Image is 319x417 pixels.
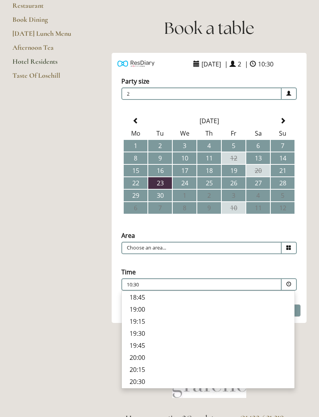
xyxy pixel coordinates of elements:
[197,202,221,214] td: 9
[12,43,87,57] a: Afternoon Tea
[121,87,282,100] span: 2
[12,71,87,85] a: Taste Of Losehill
[271,190,294,201] td: 5
[124,140,147,152] td: 1
[130,365,287,374] p: 20:15
[12,29,87,43] a: [DATE] Lunch Menu
[148,152,172,164] td: 9
[173,140,196,152] td: 3
[130,377,287,386] p: 20:30
[130,353,287,362] p: 20:00
[222,152,245,164] td: 12
[245,60,248,68] span: |
[246,140,270,152] td: 6
[124,202,147,214] td: 6
[148,190,172,201] td: 30
[222,202,245,214] td: 10
[246,202,270,214] td: 11
[173,202,196,214] td: 8
[124,165,147,176] td: 15
[197,127,221,139] th: Th
[222,190,245,201] td: 3
[130,305,287,314] p: 19:00
[271,202,294,214] td: 12
[124,127,147,139] th: Mo
[236,58,243,70] span: 2
[130,293,287,302] p: 18:45
[127,281,239,288] p: 10:30
[271,177,294,189] td: 28
[197,190,221,201] td: 2
[12,15,87,29] a: Book Dining
[173,190,196,201] td: 1
[280,118,286,124] span: Next Month
[130,341,287,350] p: 19:45
[246,165,270,176] td: 20
[121,77,149,85] label: Party size
[133,118,139,124] span: Previous Month
[148,140,172,152] td: 2
[256,58,275,70] span: 10:30
[148,202,172,214] td: 7
[148,165,172,176] td: 16
[173,127,196,139] th: We
[148,127,172,139] th: Tu
[222,165,245,176] td: 19
[197,177,221,189] td: 25
[271,152,294,164] td: 14
[112,17,307,40] h1: Book a table
[200,58,223,70] span: [DATE]
[197,140,221,152] td: 4
[224,60,228,68] span: |
[222,140,245,152] td: 5
[124,190,147,201] td: 29
[130,329,287,338] p: 19:30
[271,127,294,139] th: Su
[148,115,270,127] th: Select Month
[124,177,147,189] td: 22
[246,190,270,201] td: 4
[173,165,196,176] td: 17
[121,231,135,240] label: Area
[271,165,294,176] td: 21
[246,177,270,189] td: 27
[246,127,270,139] th: Sa
[148,177,172,189] td: 23
[173,177,196,189] td: 24
[12,1,87,15] a: Restaurant
[12,57,87,71] a: Hotel Residents
[124,152,147,164] td: 8
[197,152,221,164] td: 11
[246,152,270,164] td: 13
[197,165,221,176] td: 18
[222,177,245,189] td: 26
[222,127,245,139] th: Fr
[271,140,294,152] td: 7
[130,317,287,326] p: 19:15
[173,152,196,164] td: 10
[121,268,136,276] label: Time
[117,59,154,68] img: Powered by ResDiary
